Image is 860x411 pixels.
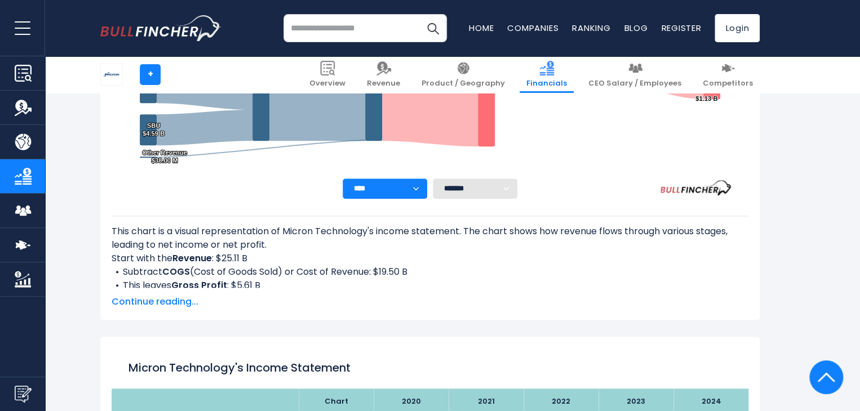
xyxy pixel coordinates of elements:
[142,149,187,164] text: Other Revenue $38.00 M
[100,15,221,41] a: Go to homepage
[171,279,227,292] b: Gross Profit
[303,56,352,93] a: Overview
[715,14,760,42] a: Login
[360,56,407,93] a: Revenue
[140,64,161,85] a: +
[507,22,558,34] a: Companies
[526,79,567,88] span: Financials
[415,56,512,93] a: Product / Geography
[588,79,681,88] span: CEO Salary / Employees
[703,79,753,88] span: Competitors
[128,359,732,376] h1: Micron Technology's Income Statement
[520,56,574,93] a: Financials
[582,56,688,93] a: CEO Salary / Employees
[469,22,494,34] a: Home
[624,22,648,34] a: Blog
[162,265,190,278] b: COGS
[112,225,748,288] div: This chart is a visual representation of Micron Technology's income statement. The chart shows ho...
[696,56,760,93] a: Competitors
[143,122,165,137] text: SBU $4.59 B
[112,295,748,309] span: Continue reading...
[309,79,345,88] span: Overview
[172,252,212,265] b: Revenue
[112,279,748,292] li: This leaves : $5.61 B
[419,14,447,42] button: Search
[661,22,701,34] a: Register
[101,64,122,85] img: MU logo
[572,22,610,34] a: Ranking
[422,79,505,88] span: Product / Geography
[100,15,221,41] img: bullfincher logo
[367,79,400,88] span: Revenue
[112,265,748,279] li: Subtract (Cost of Goods Sold) or Cost of Revenue: $19.50 B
